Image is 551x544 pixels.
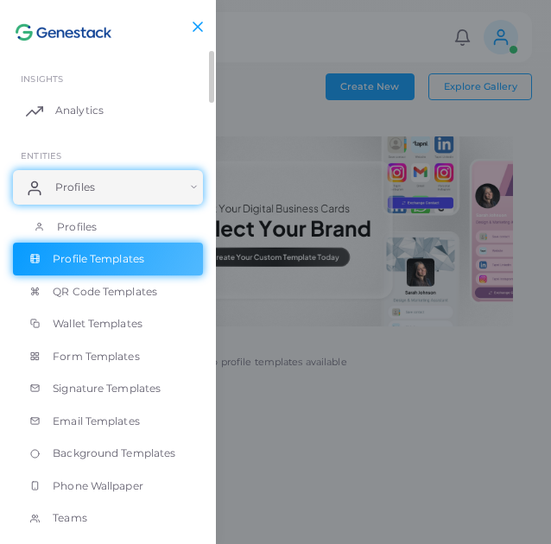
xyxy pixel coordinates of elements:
[13,170,203,205] a: Profiles
[53,478,143,494] span: Phone Wallpaper
[13,307,203,340] a: Wallet Templates
[55,103,104,118] span: Analytics
[13,437,203,470] a: Background Templates
[13,502,203,535] a: Teams
[13,275,203,308] a: QR Code Templates
[13,93,203,128] a: Analytics
[53,510,87,526] span: Teams
[53,349,140,364] span: Form Templates
[13,211,203,244] a: Profiles
[13,470,203,503] a: Phone Wallpaper
[53,414,140,429] span: Email Templates
[13,243,203,275] a: Profile Templates
[53,446,175,461] span: Background Templates
[53,284,157,300] span: QR Code Templates
[21,73,63,84] span: INSIGHTS
[13,340,203,373] a: Form Templates
[13,405,203,438] a: Email Templates
[16,16,111,48] img: logo
[53,381,161,396] span: Signature Templates
[21,150,61,161] span: ENTITIES
[53,251,144,267] span: Profile Templates
[13,372,203,405] a: Signature Templates
[55,180,95,195] span: Profiles
[57,219,97,235] span: Profiles
[53,316,142,332] span: Wallet Templates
